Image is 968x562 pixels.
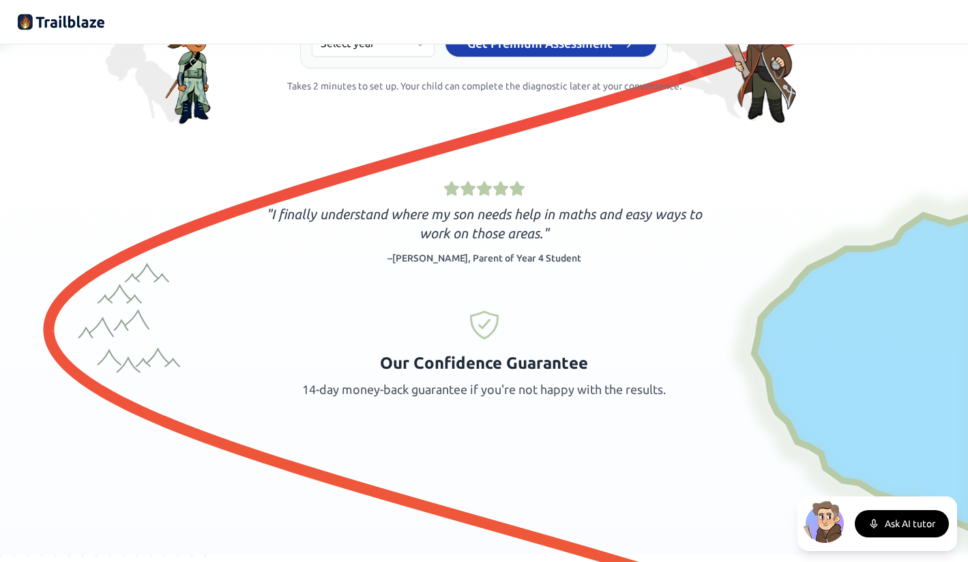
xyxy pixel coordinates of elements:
[387,251,581,265] div: – [PERSON_NAME] , Parent of Year 4 Student
[803,499,847,543] img: North
[287,81,681,92] span: Takes 2 minutes to set up. Your child can complete the diagnostic later at your convenience.
[302,380,666,399] p: 14-day money-back guarantee if you're not happy with the results.
[18,11,105,33] img: Trailblaze
[855,510,949,537] button: Ask AI tutor
[255,205,714,243] p: " I finally understand where my son needs help in maths and easy ways to work on those areas. "
[380,352,588,374] h3: Our Confidence Guarantee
